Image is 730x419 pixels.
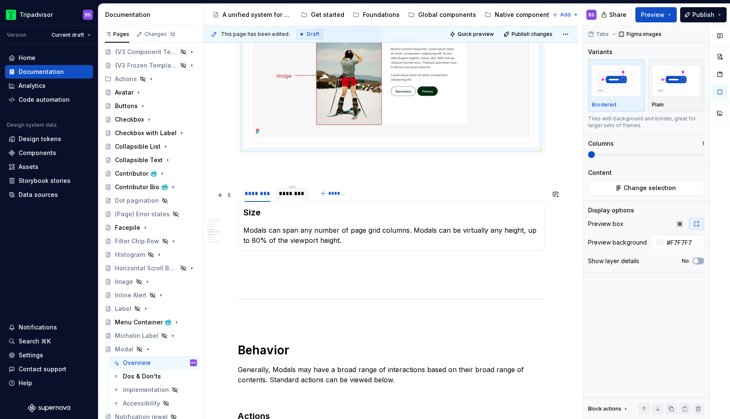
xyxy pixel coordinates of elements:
button: TripadvisorBS [2,5,96,24]
button: Publish [680,7,727,22]
a: Settings [5,348,93,362]
div: Overview [123,359,151,367]
span: Tabs [596,31,609,38]
button: Contact support [5,362,93,376]
a: Foundations [349,8,403,22]
h3: Size [243,207,539,218]
div: Menu Container 🥶 [115,318,172,326]
div: Code automation [19,95,70,104]
p: Bordered [592,101,616,108]
a: Menu Container 🥶 [101,316,200,329]
span: Publish [692,11,714,19]
button: Share [597,7,632,22]
a: Implementation [109,383,200,397]
div: Horizontal Scroll Bar Button [115,264,177,272]
div: Assets [19,163,38,171]
div: (Page) Error states [115,210,170,218]
img: 0ed0e8b8-9446-497d-bad0-376821b19aa5.png [6,10,16,20]
label: No [682,258,689,264]
div: Native components [495,11,553,19]
div: Block actions [588,403,629,415]
div: Actions [115,75,137,83]
a: {V3 Component Template} [101,45,200,59]
button: Preview [635,7,677,22]
span: Publish changes [512,31,553,38]
span: Add [560,11,571,18]
div: Checkbox with Label [115,129,177,137]
a: OverviewBS [109,356,200,370]
p: Modals can span any number of page grid columns. Modals can be virtually any height, up to 80% of... [243,225,539,245]
div: Content [588,169,612,177]
div: Inline Alert [115,291,147,299]
div: Checkbox [115,115,144,124]
img: placeholder [592,65,641,96]
span: Current draft [52,32,84,38]
img: placeholder [652,65,701,96]
div: Get started [311,11,344,19]
a: Dot pagination [101,194,200,207]
div: Facepile [115,223,140,232]
span: Draft [307,31,319,38]
button: Notifications [5,321,93,334]
div: Accessibility [123,399,160,408]
section-item: Column 2 [243,5,539,148]
div: Collapsible List [115,142,161,151]
span: Preview [641,11,665,19]
div: Search ⌘K [19,337,51,346]
a: Code automation [5,93,93,106]
div: Design system data [7,122,57,128]
div: Changes [144,31,176,38]
a: Components [5,146,93,160]
div: Version [7,32,26,38]
div: Histogram [115,250,145,259]
button: Publish changes [501,28,556,40]
a: Design tokens [5,132,93,146]
div: Image [115,278,133,286]
div: Buttons [115,102,138,110]
div: Avatar [115,88,133,97]
div: Variants [588,48,613,56]
a: Modal [101,343,200,356]
span: This page has been edited. [221,31,290,38]
div: Filter Chip Row [115,237,159,245]
div: Implementation [123,386,169,394]
p: 1 [702,140,704,147]
p: Generally, Modals may have a broad range of interactions based on their broad range of contents. ... [238,365,545,385]
div: {V3 Frozen Template} [115,61,177,70]
a: Native components [481,8,556,22]
div: Tiles with background and border, great for larger sets of frames. [588,115,704,129]
button: placeholderBordered [588,60,645,112]
div: BS [191,359,196,367]
div: Dot pagination [115,196,159,205]
a: {V3 Frozen Template} [101,59,200,72]
a: Home [5,51,93,65]
a: Avatar [101,86,200,99]
div: Actions [101,72,200,86]
a: (Page) Error states [101,207,200,221]
a: Documentation [5,65,93,79]
a: Horizontal Scroll Bar Button [101,261,200,275]
a: Collapsible Text [101,153,200,167]
a: Inline Alert [101,288,200,302]
div: Modal [115,345,133,354]
button: Change selection [588,180,704,196]
a: Collapsible List [101,140,200,153]
div: Contact support [19,365,66,373]
a: Assets [5,160,93,174]
a: Michelin Label [101,329,200,343]
div: Block actions [588,405,621,412]
div: Columns [588,139,614,148]
a: Analytics [5,79,93,93]
p: Plain [652,101,664,108]
div: Page tree [209,6,548,23]
a: Checkbox [101,113,200,126]
div: Documentation [105,11,200,19]
a: Dos & Don'ts [109,370,200,383]
div: Collapsible Text [115,156,163,164]
button: Tabs [586,28,613,40]
div: Notifications [19,323,57,332]
span: Change selection [624,184,676,192]
a: Histogram [101,248,200,261]
button: Help [5,376,93,390]
a: Supernova Logo [28,404,70,412]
